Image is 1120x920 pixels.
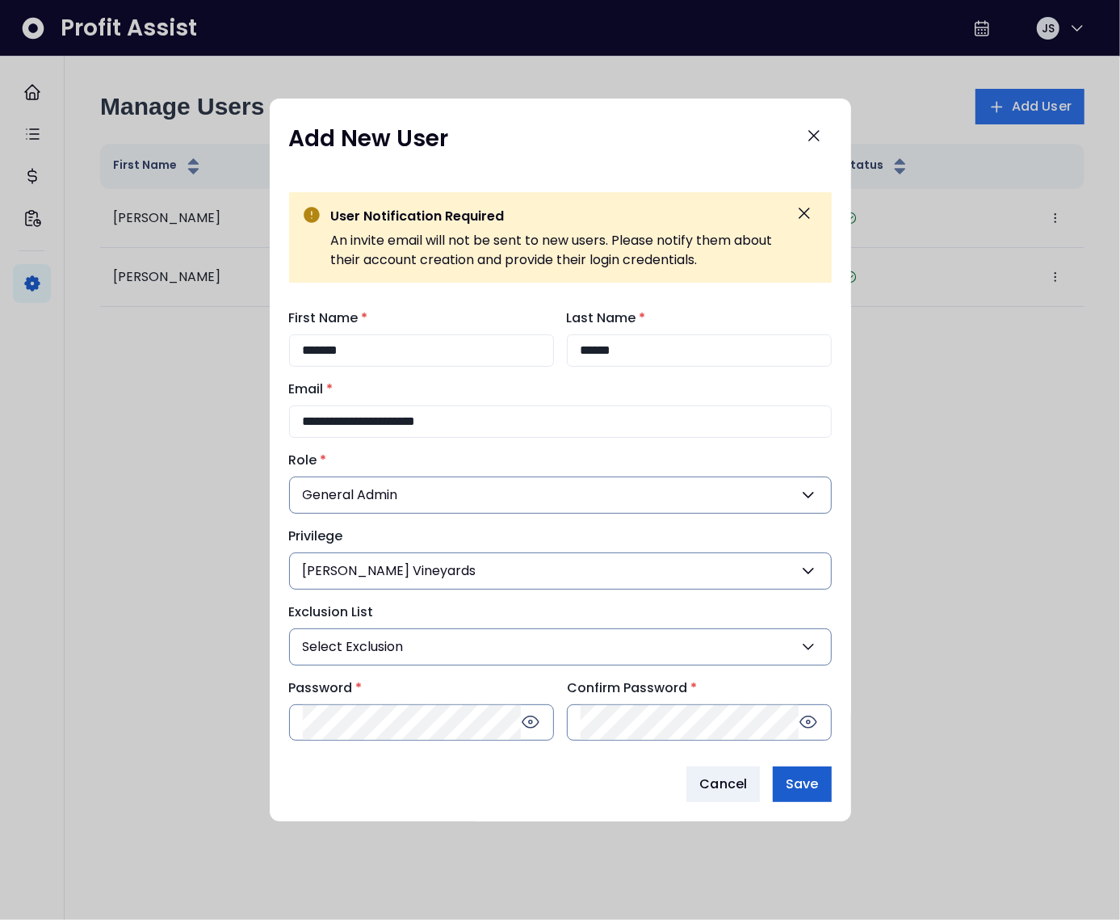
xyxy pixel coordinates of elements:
[796,118,832,153] button: Close
[699,775,747,794] span: Cancel
[289,527,822,546] label: Privilege
[303,637,404,657] span: Select Exclusion
[289,678,544,698] label: Password
[289,309,544,328] label: First Name
[289,380,822,399] label: Email
[567,678,822,698] label: Confirm Password
[790,199,819,228] button: Dismiss
[289,451,822,470] label: Role
[786,775,818,794] span: Save
[686,767,760,802] button: Cancel
[289,124,449,153] h1: Add New User
[331,231,780,270] p: An invite email will not be sent to new users. Please notify them about their account creation an...
[773,767,831,802] button: Save
[303,561,476,581] span: [PERSON_NAME] Vineyards
[289,603,822,622] label: Exclusion List
[331,207,505,225] span: User Notification Required
[303,485,398,505] span: General Admin
[567,309,822,328] label: Last Name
